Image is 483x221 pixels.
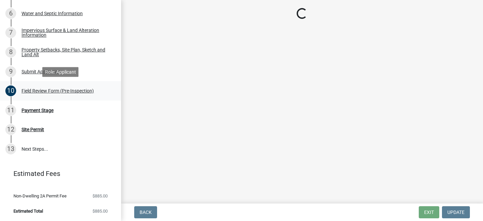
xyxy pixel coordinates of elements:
div: 9 [5,66,16,77]
button: Update [442,206,470,218]
div: Submit Application [22,69,61,74]
div: 7 [5,27,16,38]
span: Back [140,210,152,215]
span: Estimated Total [13,209,43,213]
span: $885.00 [92,209,108,213]
a: Estimated Fees [5,167,110,180]
div: Role: Applicant [42,67,79,77]
span: $885.00 [92,194,108,198]
div: 10 [5,85,16,96]
div: 6 [5,8,16,19]
div: Property Setbacks, Site Plan, Sketch and Land Alt [22,47,110,57]
button: Exit [419,206,439,218]
div: Site Permit [22,127,44,132]
span: Non-Dwelling 2A Permit Fee [13,194,67,198]
div: 11 [5,105,16,116]
div: 13 [5,144,16,154]
div: 8 [5,47,16,58]
button: Back [134,206,157,218]
div: Impervious Surface & Land Alteration Information [22,28,110,37]
div: Field Review Form (Pre-Inspection) [22,88,94,93]
span: Update [447,210,465,215]
div: Payment Stage [22,108,53,113]
div: 12 [5,124,16,135]
div: Water and Septic Information [22,11,83,16]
